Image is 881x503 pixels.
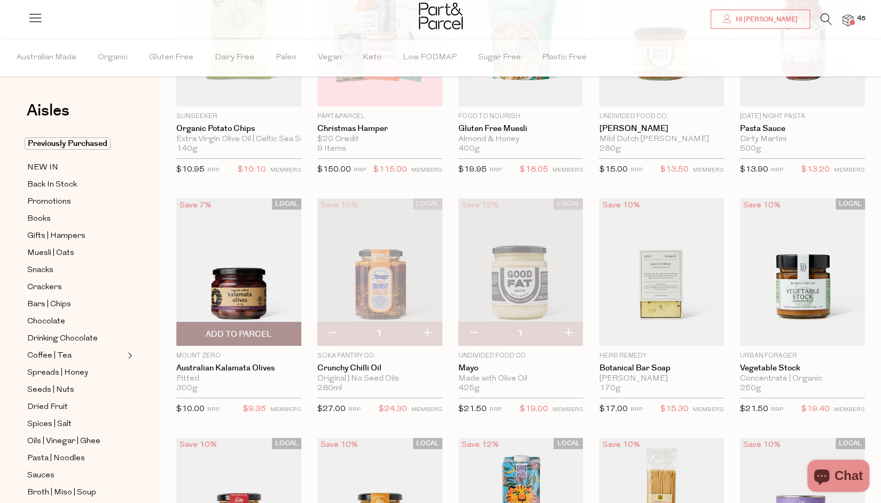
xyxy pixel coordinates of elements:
[834,167,865,173] small: MEMBERS
[599,144,620,154] span: 280g
[363,39,381,76] span: Keto
[317,198,442,346] img: Crunchy Chilli Oil
[27,418,72,431] span: Spices | Salt
[27,435,124,448] a: Oils | Vinegar | Ghee
[27,452,85,465] span: Pasta | Noodles
[176,135,301,144] div: Extra Virgin Olive Oil | Celtic Sea Salt
[553,438,583,449] span: LOCAL
[740,135,865,144] div: Dirty Martini
[693,167,724,173] small: MEMBERS
[630,167,642,173] small: RRP
[317,144,346,154] span: 9 Items
[27,281,124,294] a: Crackers
[458,384,480,393] span: 425g
[272,198,301,210] span: LOCAL
[176,405,205,413] span: $10.00
[317,405,346,413] span: $27.00
[599,198,643,213] div: Save 10%
[27,486,96,499] span: Broth | Miso | Soup
[125,349,132,362] button: Expand/Collapse Coffee | Tea
[27,161,124,174] a: NEW IN
[478,39,521,76] span: Sugar Free
[740,351,865,361] p: Urban Forager
[317,384,342,393] span: 280ml
[176,124,301,134] a: Organic Potato Chips
[630,407,642,413] small: RRP
[458,438,502,452] div: Save 12%
[834,407,865,413] small: MEMBERS
[419,3,463,29] img: Part&Parcel
[740,374,865,384] div: Concentrate | Organic
[519,403,548,416] span: $19.00
[272,438,301,449] span: LOCAL
[317,112,442,121] p: Part&Parcel
[27,367,88,380] span: Spreads | Honey
[552,407,583,413] small: MEMBERS
[711,10,810,29] a: Hi [PERSON_NAME]
[27,264,53,277] span: Snacks
[801,403,830,416] span: $19.40
[660,163,689,177] span: $13.50
[458,124,583,134] a: Gluten Free Muesli
[458,144,480,154] span: 400g
[599,198,724,346] img: Botanical Bar Soap
[740,144,761,154] span: 500g
[27,213,51,226] span: Books
[411,167,442,173] small: MEMBERS
[17,39,76,76] span: Australian Made
[176,112,301,121] p: Sunseeker
[458,363,583,373] a: Mayo
[27,315,124,328] a: Chocolate
[276,39,297,76] span: Paleo
[27,401,68,414] span: Dried Fruit
[27,469,124,482] a: Sauces
[176,384,198,393] span: 300g
[27,383,124,397] a: Seeds | Nuts
[740,112,865,121] p: [DATE] Night Pasta
[206,329,272,340] span: Add To Parcel
[27,196,71,208] span: Promotions
[27,195,124,208] a: Promotions
[27,212,124,226] a: Books
[207,407,220,413] small: RRP
[238,163,266,177] span: $10.10
[489,167,502,173] small: RRP
[599,135,724,144] div: Mild Dutch [PERSON_NAME]
[552,167,583,173] small: MEMBERS
[176,322,301,346] button: Add To Parcel
[317,135,442,144] div: $20 Credit
[317,198,361,213] div: Save 10%
[599,166,627,174] span: $15.00
[27,298,71,311] span: Bars | Chips
[149,39,193,76] span: Gluten Free
[413,438,442,449] span: LOCAL
[553,198,583,210] span: LOCAL
[771,167,783,173] small: RRP
[27,229,124,243] a: Gifts | Hampers
[27,332,124,345] a: Drinking Chocolate
[27,246,124,260] a: Muesli | Oats
[599,112,724,121] p: Undivided Food Co.
[458,166,487,174] span: $19.95
[354,167,366,173] small: RRP
[176,363,301,373] a: Australian Kalamata Olives
[27,298,124,311] a: Bars | Chips
[176,438,220,452] div: Save 10%
[215,39,254,76] span: Dairy Free
[403,39,457,76] span: Low FODMAP
[176,166,205,174] span: $10.95
[27,99,69,122] span: Aisles
[836,198,865,210] span: LOCAL
[740,405,768,413] span: $21.50
[27,350,72,362] span: Coffee | Tea
[519,163,548,177] span: $18.05
[270,167,301,173] small: MEMBERS
[740,384,761,393] span: 250g
[373,163,407,177] span: $115.00
[243,403,266,416] span: $9.35
[379,403,407,416] span: $24.30
[733,15,798,24] span: Hi [PERSON_NAME]
[207,167,220,173] small: RRP
[27,247,74,260] span: Muesli | Oats
[27,179,77,191] span: Back In Stock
